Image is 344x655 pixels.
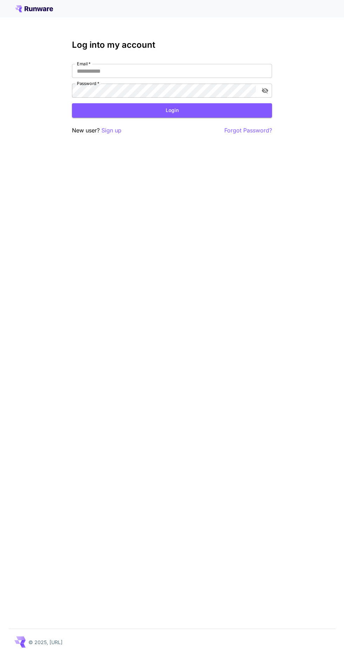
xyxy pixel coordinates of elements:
button: Forgot Password? [224,126,272,135]
h3: Log into my account [72,40,272,50]
p: New user? [72,126,121,135]
label: Email [77,61,91,67]
button: Login [72,103,272,118]
p: © 2025, [URL] [28,638,62,646]
label: Password [77,80,99,86]
button: toggle password visibility [259,84,271,97]
button: Sign up [101,126,121,135]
